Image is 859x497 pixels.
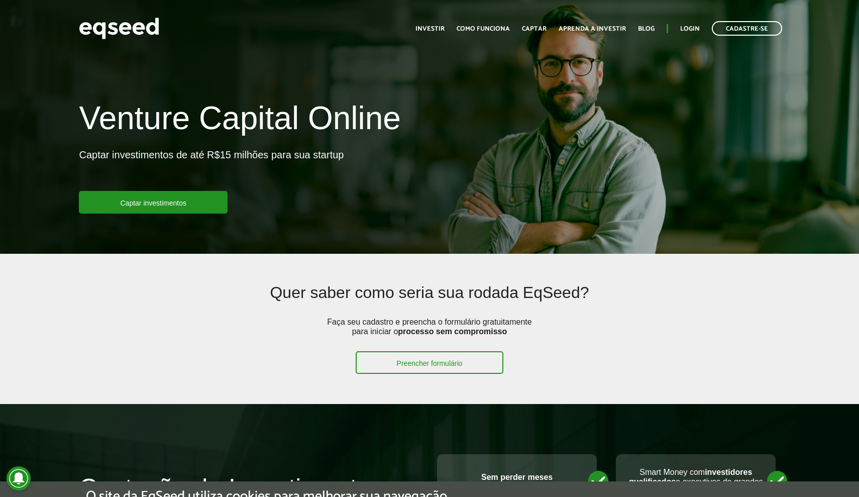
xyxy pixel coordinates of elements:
[79,191,228,214] a: Captar investimentos
[638,26,655,32] a: Blog
[481,473,553,481] strong: Sem perder meses
[324,317,535,351] p: Faça seu cadastro e preencha o formulário gratuitamente para iniciar o
[447,472,587,491] p: nas negociações
[629,468,752,486] strong: investidores qualificados
[151,284,708,317] h2: Quer saber como seria sua rodada EqSeed?
[559,26,626,32] a: Aprenda a investir
[680,26,700,32] a: Login
[415,26,445,32] a: Investir
[356,351,504,374] a: Preencher formulário
[79,15,159,42] img: EqSeed
[626,467,766,496] p: Smart Money com e executivos de grandes empresas
[398,327,507,336] strong: processo sem compromisso
[522,26,547,32] a: Captar
[79,149,344,191] p: Captar investimentos de até R$15 milhões para sua startup
[712,21,782,36] a: Cadastre-se
[457,26,510,32] a: Como funciona
[79,101,400,141] h1: Venture Capital Online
